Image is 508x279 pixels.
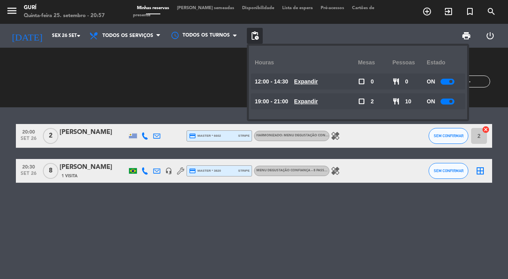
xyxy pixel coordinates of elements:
i: cancel [482,126,490,134]
span: set 26 [19,136,38,145]
span: 19:00 - 21:00 [255,97,288,106]
span: SEM CONFIRMAR [434,169,464,173]
i: exit_to_app [444,7,453,16]
i: power_settings_new [485,31,495,41]
span: 10 [405,97,412,106]
span: 2 [43,128,58,144]
i: arrow_drop_down [74,31,83,41]
div: Mesas [358,52,393,74]
span: 20:00 [19,127,38,136]
span: 12:00 - 14:30 [255,77,288,86]
i: turned_in_not [465,7,475,16]
div: Estado [427,52,461,74]
span: stripe [238,168,250,173]
span: Pré-acessos [317,6,348,10]
div: [PERSON_NAME] [60,162,127,172]
div: [PERSON_NAME] [60,127,127,138]
i: menu [6,5,18,17]
u: Expandir [294,98,318,105]
i: healing [331,166,340,176]
span: 20:30 [19,162,38,171]
span: MENU DEGUSTAÇÃO CONFIANÇA – 8 passos [256,169,343,172]
span: restaurant [393,98,400,105]
i: [DATE] [6,27,48,45]
span: ON [427,77,435,86]
button: SEM CONFIRMAR [429,128,468,144]
span: 1 Visita [62,173,77,179]
span: check_box_outline_blank [358,98,365,105]
span: Lista de espera [278,6,317,10]
div: pessoas [393,52,427,74]
i: add_circle_outline [422,7,432,16]
span: 2 [371,97,374,106]
div: Quinta-feira 25. setembro - 20:57 [24,12,105,20]
span: pending_actions [250,31,260,41]
span: set 26 [19,171,38,180]
span: Todos os serviços [102,33,153,39]
div: Houras [255,52,358,74]
button: SEM CONFIRMAR [429,163,468,179]
div: Gurí [24,4,105,12]
i: search [487,7,496,16]
button: menu [6,5,18,19]
span: master * 6602 [189,132,221,139]
i: credit_card [189,167,196,174]
span: restaurant [393,78,400,85]
span: 8 [43,163,58,179]
i: healing [331,131,340,141]
span: stripe [238,133,250,138]
span: Disponibilidade [238,6,278,10]
span: ON [427,97,435,106]
span: Minhas reservas [133,6,173,10]
span: check_box_outline_blank [358,78,365,85]
u: Expandir [294,78,318,85]
span: [PERSON_NAME] semeadas [173,6,238,10]
div: LOG OUT [478,24,502,48]
i: headset_mic [165,167,172,174]
span: 0 [371,77,374,86]
i: border_all [475,166,485,176]
span: master * 3820 [189,167,221,174]
span: 0 [405,77,408,86]
span: print [462,31,471,41]
span: Harmonizado: MENU DEGUSTAÇÃO CONFIANÇA – 8 passos [256,134,370,137]
i: credit_card [189,132,196,139]
span: SEM CONFIRMAR [434,134,464,138]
